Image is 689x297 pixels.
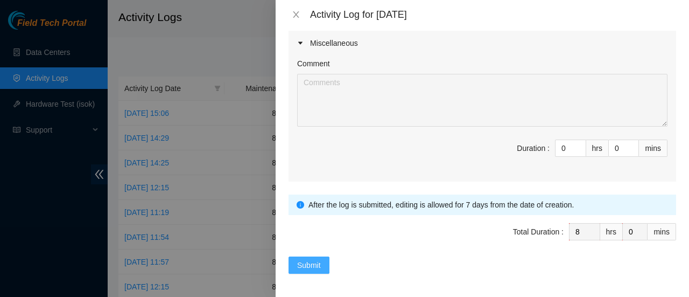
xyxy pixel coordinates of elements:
span: info-circle [297,201,304,209]
div: Total Duration : [513,226,564,238]
div: hrs [600,223,623,240]
div: Activity Log for [DATE] [310,9,676,20]
span: close [292,10,300,19]
span: caret-right [297,40,304,46]
div: After the log is submitted, editing is allowed for 7 days from the date of creation. [308,199,668,211]
div: mins [648,223,676,240]
div: hrs [586,140,609,157]
div: mins [639,140,667,157]
button: Submit [289,257,329,274]
span: Submit [297,259,321,271]
textarea: Comment [297,74,667,127]
div: Miscellaneous [289,31,676,56]
button: Close [289,10,304,20]
div: Duration : [517,142,550,154]
label: Comment [297,58,330,70]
